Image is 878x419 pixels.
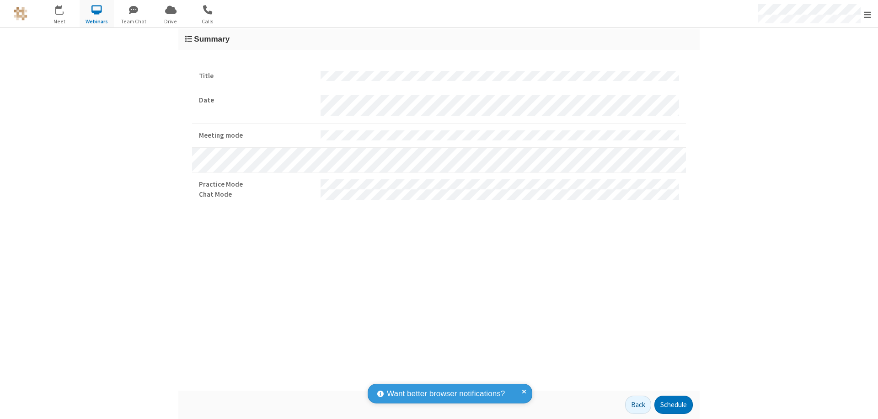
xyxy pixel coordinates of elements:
span: Want better browser notifications? [387,388,505,400]
span: Summary [194,34,230,43]
span: Drive [154,17,188,26]
span: Team Chat [117,17,151,26]
button: Schedule [654,396,693,414]
strong: Meeting mode [199,130,314,141]
strong: Chat Mode [199,189,314,200]
strong: Date [199,95,314,106]
div: 6 [62,5,68,12]
strong: Title [199,71,314,81]
span: Meet [43,17,77,26]
button: Back [625,396,651,414]
strong: Practice Mode [199,179,314,190]
img: QA Selenium DO NOT DELETE OR CHANGE [14,7,27,21]
span: Webinars [80,17,114,26]
span: Calls [191,17,225,26]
